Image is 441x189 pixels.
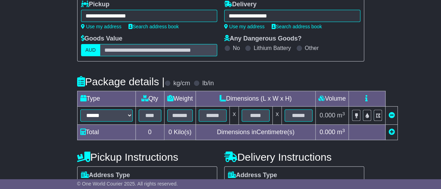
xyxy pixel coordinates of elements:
[224,24,265,29] a: Use my address
[273,107,282,125] td: x
[388,112,395,119] a: Remove this item
[135,125,164,140] td: 0
[77,181,178,187] span: © One World Courier 2025. All rights reserved.
[164,125,196,140] td: Kilo(s)
[305,45,319,51] label: Other
[342,128,345,133] sup: 3
[81,44,101,56] label: AUD
[202,80,214,87] label: lb/in
[230,107,239,125] td: x
[233,45,240,51] label: No
[272,24,322,29] a: Search address book
[168,129,172,136] span: 0
[81,35,123,43] label: Goods Value
[388,129,395,136] a: Add new item
[81,24,122,29] a: Use my address
[77,125,135,140] td: Total
[319,112,335,119] span: 0.000
[77,151,217,163] h4: Pickup Instructions
[164,91,196,107] td: Weight
[81,1,110,8] label: Pickup
[135,91,164,107] td: Qty
[77,76,165,87] h4: Package details |
[196,91,316,107] td: Dimensions (L x W x H)
[224,1,257,8] label: Delivery
[81,172,130,179] label: Address Type
[316,91,349,107] td: Volume
[337,129,345,136] span: m
[337,112,345,119] span: m
[196,125,316,140] td: Dimensions in Centimetre(s)
[253,45,291,51] label: Lithium Battery
[128,24,179,29] a: Search address book
[319,129,335,136] span: 0.000
[342,111,345,116] sup: 3
[173,80,190,87] label: kg/cm
[224,35,302,43] label: Any Dangerous Goods?
[77,91,135,107] td: Type
[228,172,277,179] label: Address Type
[224,151,364,163] h4: Delivery Instructions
